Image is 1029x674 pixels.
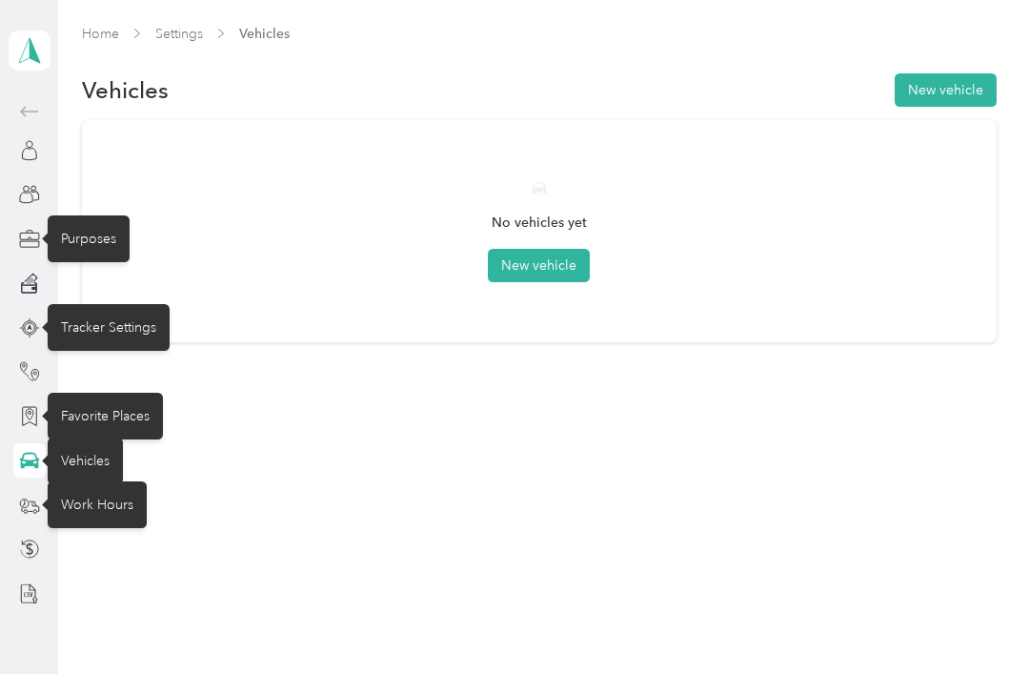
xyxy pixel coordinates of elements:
[488,249,590,282] button: New vehicle
[82,80,169,100] h1: Vehicles
[239,24,290,44] span: Vehicles
[922,567,1029,674] iframe: Everlance-gr Chat Button Frame
[155,26,203,42] a: Settings
[492,213,587,233] p: No vehicles yet
[48,215,130,262] div: Purposes
[895,73,997,107] button: New vehicle
[82,26,119,42] a: Home
[48,393,163,439] div: Favorite Places
[48,304,170,351] div: Tracker Settings
[48,481,147,528] div: Work Hours
[48,438,123,484] div: Vehicles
